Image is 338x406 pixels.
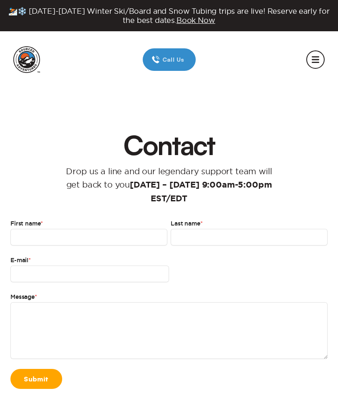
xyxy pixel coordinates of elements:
label: E-mail [10,256,169,266]
span: Call Us [160,55,187,64]
span: Book Now [177,16,215,24]
p: Drop us a line and our legendary support team will get back to you [53,165,285,206]
strong: [DATE] – [DATE] 9:00am-5:00pm EST/EDT [130,181,272,203]
label: Last name [171,219,328,229]
span: ⛷️❄️ [DATE]-[DATE] Winter Ski/Board and Snow Tubing trips are live! Reserve early for the best da... [8,7,330,25]
label: Message [10,292,328,302]
h1: Contact [115,131,223,158]
a: Call Us [143,48,196,71]
img: Sourced Adventures company logo [13,46,40,73]
a: Submit [10,369,62,389]
button: mobile menu [306,50,325,69]
label: First name [10,219,167,229]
